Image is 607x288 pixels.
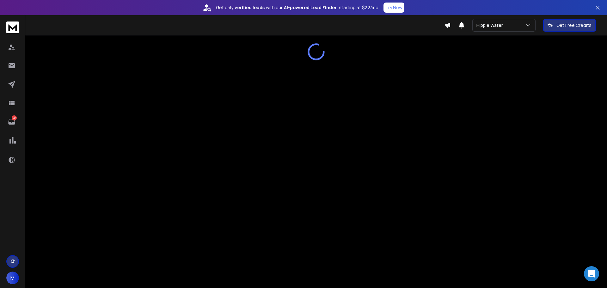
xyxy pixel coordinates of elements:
[6,272,19,284] button: M
[556,22,592,28] p: Get Free Credits
[235,4,265,11] strong: verified leads
[543,19,596,32] button: Get Free Credits
[284,4,338,11] strong: AI-powered Lead Finder,
[216,4,378,11] p: Get only with our starting at $22/mo
[584,266,599,281] div: Open Intercom Messenger
[5,115,18,128] a: 72
[385,4,402,11] p: Try Now
[6,21,19,33] img: logo
[383,3,404,13] button: Try Now
[12,115,17,120] p: 72
[476,22,506,28] p: Hippie Water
